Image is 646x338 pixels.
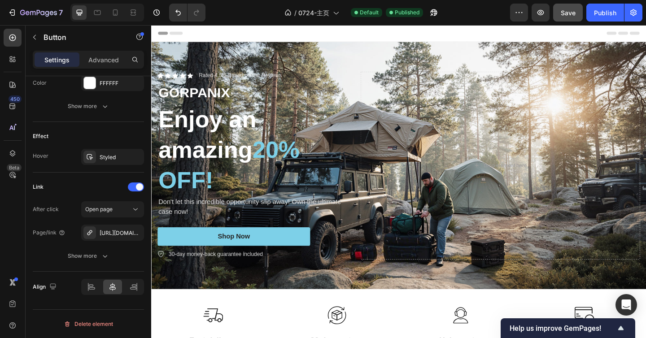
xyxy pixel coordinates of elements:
button: Save [553,4,583,22]
p: Button [44,32,120,43]
div: Publish [594,8,616,17]
iframe: Design area [151,25,646,338]
button: 7 [4,4,67,22]
div: Show more [68,102,109,111]
div: Styled [100,153,142,161]
p: Advanced [88,55,119,65]
button: Open page [81,201,144,217]
div: [URL][DOMAIN_NAME] [100,229,142,237]
span: Open page [85,206,113,212]
button: Publish [586,4,624,22]
div: Open Intercom Messenger [615,294,637,316]
span: Save [561,9,576,17]
div: Effect [33,132,48,140]
div: Align [33,281,58,293]
button: Show survey - Help us improve GemPages! [510,323,626,334]
span: Help us improve GemPages! [510,324,615,333]
p: 7 [59,7,63,18]
img: Alt Image [191,305,213,327]
img: Alt Image [326,305,347,327]
div: Beta [7,164,22,171]
button: Show more [33,98,144,114]
span: / [294,8,297,17]
div: FFFFFF [100,79,142,87]
button: Show more [33,248,144,264]
img: Alt Image [460,305,482,327]
p: Settings [44,55,70,65]
div: After click [33,205,59,213]
div: Drop element here [361,149,409,156]
div: Show more [68,251,109,260]
img: Alt Image [57,305,78,327]
span: 0724-主页 [298,8,329,17]
div: Link [33,183,44,191]
div: Undo/Redo [169,4,205,22]
button: Delete element [33,317,144,331]
span: Default [360,9,379,17]
div: Color [33,79,47,87]
span: Published [395,9,419,17]
div: 450 [9,95,22,103]
div: Hover [33,152,48,160]
div: Delete element [64,319,113,329]
div: Page/link [33,229,65,237]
